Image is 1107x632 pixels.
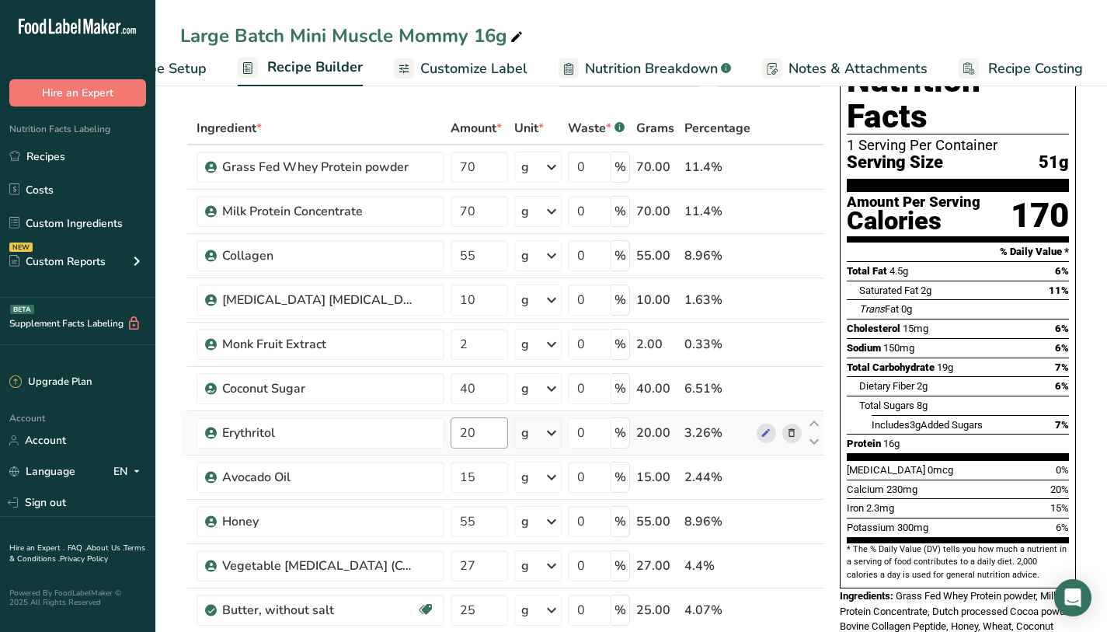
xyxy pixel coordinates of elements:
div: 27.00 [636,557,678,575]
span: 6% [1055,265,1069,277]
div: Upgrade Plan [9,375,92,390]
div: [MEDICAL_DATA] [MEDICAL_DATA] fiber (Chicory Root Powder) [222,291,416,309]
span: 4.5g [889,265,908,277]
div: Coconut Sugar [222,379,416,398]
span: 15% [1050,502,1069,514]
span: Recipe Setup [122,58,207,79]
div: 10.00 [636,291,678,309]
div: 8.96% [684,512,750,531]
div: g [521,557,529,575]
div: Milk Protein Concentrate [222,202,416,221]
span: Cholesterol [847,323,900,334]
span: Ingredients: [840,590,893,602]
div: 4.4% [684,557,750,575]
div: 15.00 [636,468,678,487]
span: 6% [1055,342,1069,354]
span: Protein [847,438,881,449]
span: 2g [921,285,931,296]
a: Recipe Costing [959,51,1083,86]
button: Hire an Expert [9,79,146,106]
div: g [521,246,529,265]
span: Nutrition Breakdown [585,58,718,79]
a: FAQ . [68,543,86,553]
i: Trans [859,303,885,315]
span: 20% [1050,484,1069,495]
div: 2.44% [684,468,750,487]
div: EN [113,463,146,481]
span: Percentage [684,119,750,138]
span: Sodium [847,342,881,354]
a: Nutrition Breakdown [559,51,731,86]
div: g [521,335,529,354]
span: 230mg [886,484,917,495]
div: g [521,512,529,531]
span: Customize Label [420,58,527,79]
span: Potassium [847,522,895,533]
span: 0g [901,303,912,315]
span: 16g [883,438,900,449]
div: 3.26% [684,424,750,442]
div: 40.00 [636,379,678,398]
a: Customize Label [394,51,527,86]
div: 6.51% [684,379,750,398]
span: 6% [1055,323,1069,334]
a: Notes & Attachments [762,51,928,86]
span: 8g [917,400,928,411]
span: 11% [1049,285,1069,296]
div: NEW [9,243,33,252]
span: Includes Added Sugars [872,419,983,431]
span: Iron [847,502,864,514]
span: Serving Size [847,153,943,173]
div: Waste [568,119,625,138]
a: Hire an Expert . [9,543,64,553]
a: Language [9,458,75,485]
span: 7% [1055,419,1069,431]
div: Avocado Oil [222,468,416,487]
a: Recipe Builder [238,50,363,87]
div: Collagen [222,246,416,265]
span: [MEDICAL_DATA] [847,464,925,476]
div: 8.96% [684,246,750,265]
span: 7% [1055,361,1069,373]
div: g [521,468,529,487]
div: Butter, without salt [222,601,416,620]
div: 2.00 [636,335,678,354]
div: 25.00 [636,601,678,620]
a: Terms & Conditions . [9,543,145,564]
span: 19g [937,361,953,373]
div: 20.00 [636,424,678,442]
span: Amount [451,119,502,138]
div: 70.00 [636,202,678,221]
a: Privacy Policy [60,553,108,564]
div: Open Intercom Messenger [1054,579,1091,616]
span: Unit [514,119,544,138]
div: 1.63% [684,291,750,309]
span: Dietary Fiber [859,380,914,392]
div: g [521,202,529,221]
span: 0mcg [928,464,953,476]
span: 2.3mg [866,502,894,514]
span: 51g [1039,153,1069,173]
div: 55.00 [636,246,678,265]
span: Fat [859,303,899,315]
div: Powered By FoodLabelMaker © 2025 All Rights Reserved [9,588,146,607]
div: 11.4% [684,202,750,221]
span: Total Sugars [859,400,914,411]
div: Erythritol [222,424,416,442]
section: % Daily Value * [847,243,1069,261]
span: Grams [636,119,674,138]
div: 55.00 [636,512,678,531]
span: 6% [1056,522,1069,533]
span: 2g [917,380,928,392]
div: g [521,601,529,620]
span: Recipe Costing [988,58,1083,79]
div: Honey [222,512,416,531]
div: Calories [847,210,980,232]
div: 0.33% [684,335,750,354]
span: Total Carbohydrate [847,361,935,373]
span: 6% [1055,380,1069,392]
div: 170 [1011,195,1069,236]
div: g [521,424,529,442]
div: g [521,379,529,398]
span: 300mg [897,522,928,533]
